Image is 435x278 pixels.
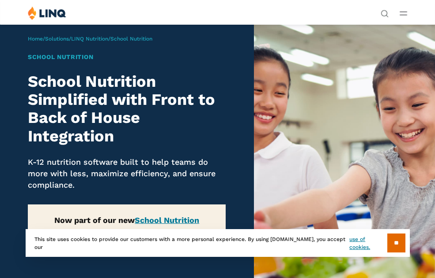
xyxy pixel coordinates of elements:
a: LINQ Nutrition [71,36,108,42]
a: use of cookies. [349,235,387,251]
nav: Utility Navigation [381,6,389,17]
span: / / / [28,36,152,42]
button: Open Main Menu [400,8,407,18]
a: School Nutrition Suite → [112,215,200,237]
h1: School Nutrition [28,52,226,62]
div: This site uses cookies to provide our customers with a more personal experience. By using [DOMAIN... [26,229,410,257]
a: Solutions [45,36,69,42]
p: K-12 nutrition software built to help teams do more with less, maximize efficiency, and ensure co... [28,156,226,190]
img: LINQ | K‑12 Software [28,6,66,20]
span: School Nutrition [110,36,152,42]
button: Open Search Bar [381,9,389,17]
h2: School Nutrition Simplified with Front to Back of House Integration [28,73,226,146]
strong: Now part of our new [54,215,199,237]
a: Home [28,36,43,42]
